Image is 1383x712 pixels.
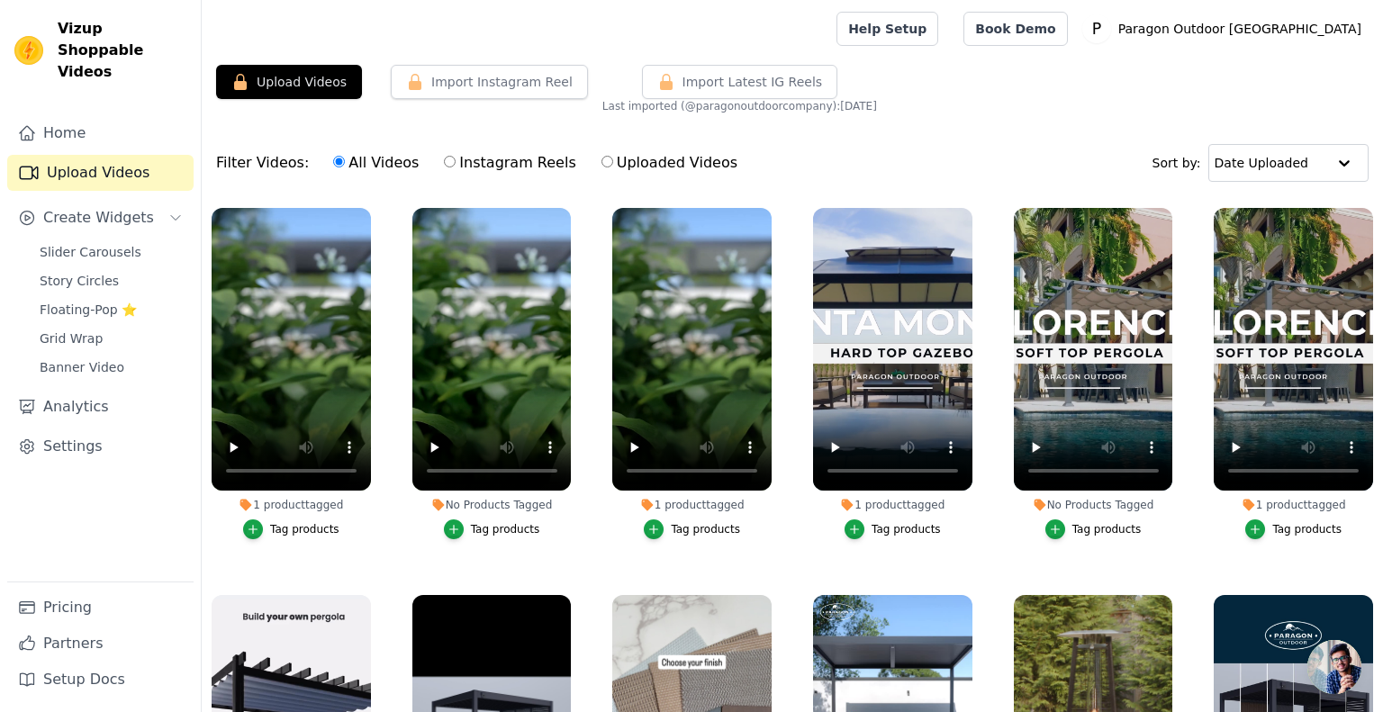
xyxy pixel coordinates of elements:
div: 1 product tagged [1214,498,1373,512]
a: Partners [7,626,194,662]
a: Pricing [7,590,194,626]
span: Floating-Pop ⭐ [40,301,137,319]
div: Tag products [270,522,339,536]
button: Tag products [845,519,941,539]
button: Tag products [1045,519,1142,539]
div: 1 product tagged [612,498,772,512]
span: Import Latest IG Reels [682,73,823,91]
button: Create Widgets [7,200,194,236]
button: P Paragon Outdoor [GEOGRAPHIC_DATA] [1082,13,1369,45]
a: Slider Carousels [29,239,194,265]
button: Tag products [243,519,339,539]
input: Instagram Reels [444,156,456,167]
div: No Products Tagged [412,498,572,512]
label: Instagram Reels [443,151,576,175]
a: Grid Wrap [29,326,194,351]
a: Setup Docs [7,662,194,698]
a: Help Setup [836,12,938,46]
button: Tag products [444,519,540,539]
text: P [1091,20,1100,38]
button: Import Latest IG Reels [642,65,838,99]
label: Uploaded Videos [601,151,738,175]
a: Home [7,115,194,151]
span: Grid Wrap [40,329,103,347]
input: Uploaded Videos [601,156,613,167]
div: Open chat [1307,640,1361,694]
div: Tag products [872,522,941,536]
span: Slider Carousels [40,243,141,261]
a: Story Circles [29,268,194,293]
div: Tag products [471,522,540,536]
div: Tag products [1272,522,1342,536]
a: Upload Videos [7,155,194,191]
span: Last imported (@ paragonoutdoorcompany ): [DATE] [602,99,877,113]
img: Vizup [14,36,43,65]
div: Tag products [1072,522,1142,536]
div: Sort by: [1152,144,1369,182]
div: 1 product tagged [813,498,972,512]
span: Story Circles [40,272,119,290]
a: Analytics [7,389,194,425]
span: Create Widgets [43,207,154,229]
a: Floating-Pop ⭐ [29,297,194,322]
label: All Videos [332,151,420,175]
button: Tag products [644,519,740,539]
a: Banner Video [29,355,194,380]
div: No Products Tagged [1014,498,1173,512]
button: Tag products [1245,519,1342,539]
div: Tag products [671,522,740,536]
a: Settings [7,428,194,464]
button: Import Instagram Reel [391,65,588,99]
button: Upload Videos [216,65,362,99]
div: 1 product tagged [212,498,371,512]
div: Filter Videos: [216,142,747,184]
p: Paragon Outdoor [GEOGRAPHIC_DATA] [1111,13,1369,45]
input: All Videos [333,156,345,167]
span: Banner Video [40,358,124,376]
a: Book Demo [963,12,1067,46]
span: Vizup Shoppable Videos [58,18,186,83]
